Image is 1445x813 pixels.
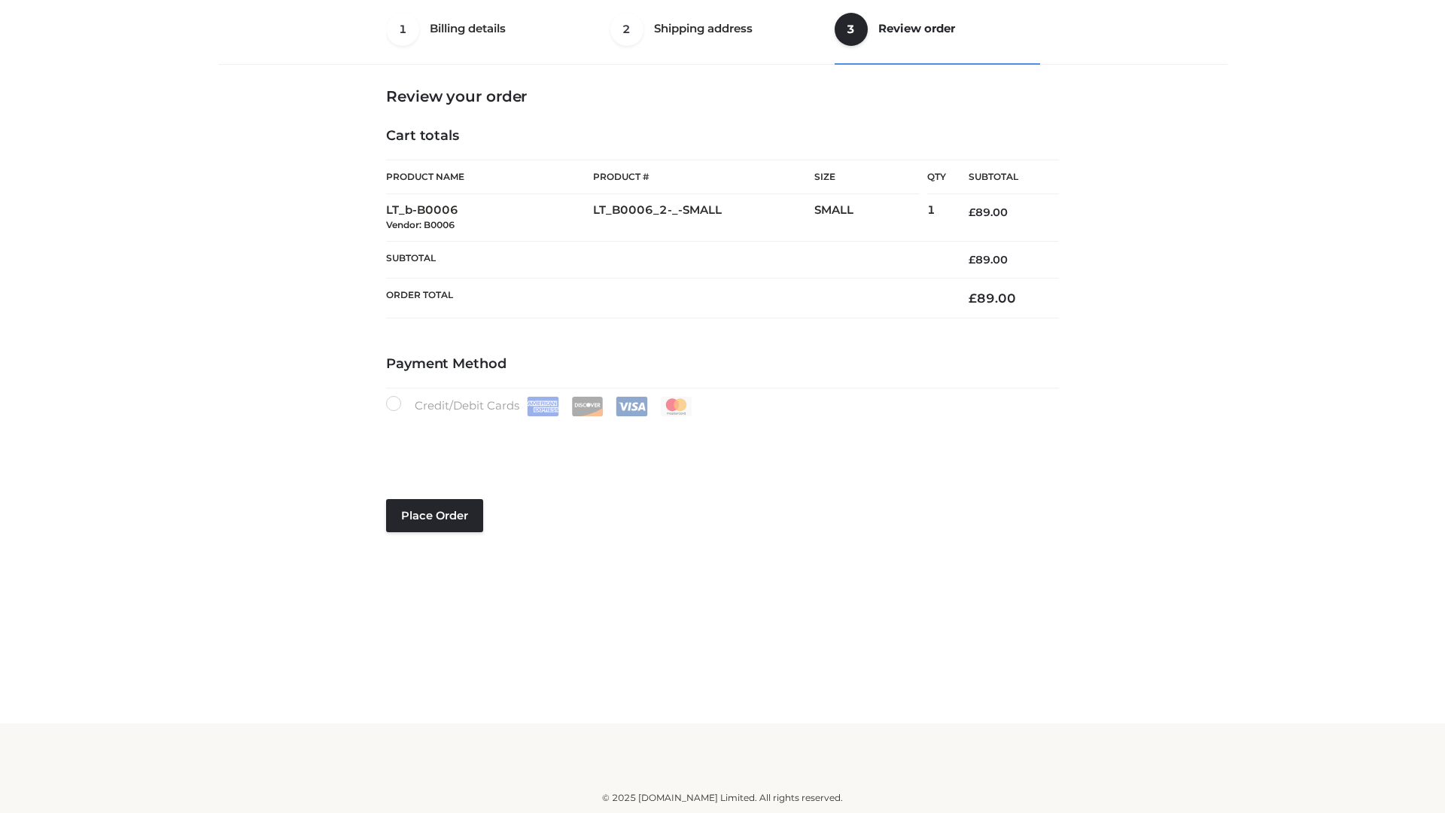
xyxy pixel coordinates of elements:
th: Product # [593,160,814,194]
h4: Payment Method [386,356,1059,373]
iframe: Secure payment input frame [383,413,1056,468]
span: £ [969,253,975,266]
small: Vendor: B0006 [386,219,455,230]
div: © 2025 [DOMAIN_NAME] Limited. All rights reserved. [224,790,1221,805]
h4: Cart totals [386,128,1059,145]
td: 1 [927,194,946,242]
th: Order Total [386,279,946,318]
img: Amex [527,397,559,416]
bdi: 89.00 [969,206,1008,219]
img: Mastercard [660,397,692,416]
td: LT_b-B0006 [386,194,593,242]
h3: Review your order [386,87,1059,105]
th: Size [814,160,920,194]
td: LT_B0006_2-_-SMALL [593,194,814,242]
td: SMALL [814,194,927,242]
span: £ [969,291,977,306]
img: Visa [616,397,648,416]
bdi: 89.00 [969,291,1016,306]
span: £ [969,206,975,219]
th: Subtotal [386,241,946,278]
button: Place order [386,499,483,532]
label: Credit/Debit Cards [386,396,694,416]
th: Qty [927,160,946,194]
th: Subtotal [946,160,1059,194]
img: Discover [571,397,604,416]
bdi: 89.00 [969,253,1008,266]
th: Product Name [386,160,593,194]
